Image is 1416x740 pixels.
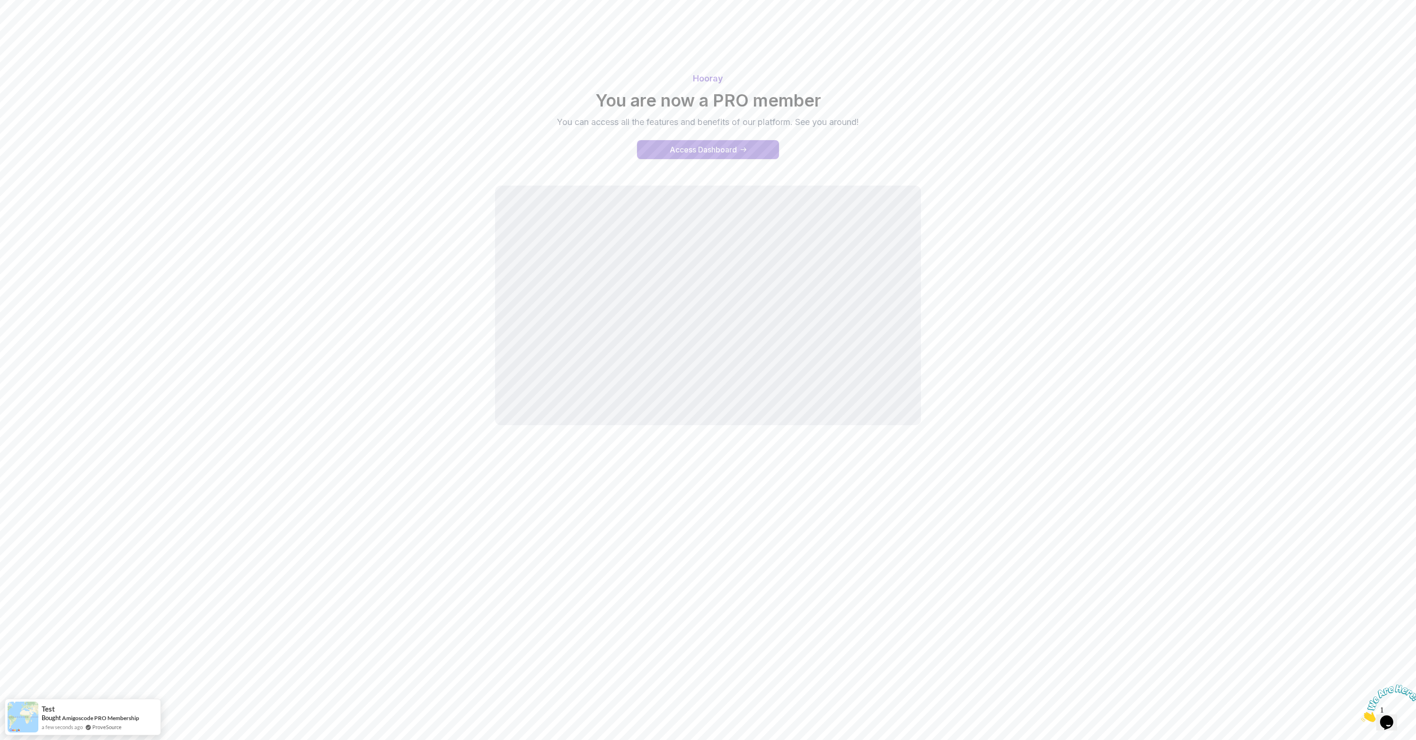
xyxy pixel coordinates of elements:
[92,723,122,731] a: ProveSource
[42,714,61,722] span: Bought
[62,714,139,722] a: Amigoscode PRO Membership
[377,91,1039,110] h2: You are now a PRO member
[1357,681,1416,726] iframe: chat widget
[637,140,779,159] a: access-dashboard
[42,723,83,731] span: a few seconds ago
[8,702,38,732] img: provesource social proof notification image
[4,4,62,41] img: Chat attention grabber
[42,705,55,713] span: test
[670,144,737,155] div: Access Dashboard
[637,140,779,159] button: Access Dashboard
[495,186,921,425] iframe: welcome
[549,116,867,129] p: You can access all the features and benefits of our platform. See you around!
[377,72,1039,85] p: Hooray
